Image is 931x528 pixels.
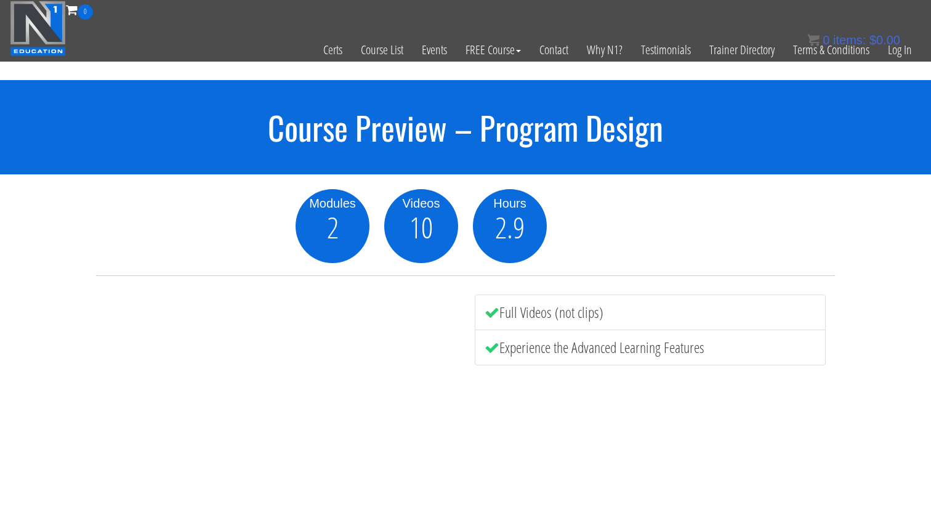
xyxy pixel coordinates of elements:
[784,20,879,80] a: Terms & Conditions
[475,294,826,330] li: Full Videos (not clips)
[578,20,632,80] a: Why N1?
[409,213,433,242] span: 10
[833,33,866,47] span: items:
[296,194,369,213] div: Modules
[78,4,93,20] span: 0
[352,20,413,80] a: Course List
[327,213,339,242] span: 2
[66,1,93,18] a: 0
[807,33,900,47] a: 0 items: $0.00
[869,33,900,47] bdi: 0.00
[473,194,547,213] div: Hours
[823,33,829,47] span: 0
[456,20,530,80] a: FREE Course
[475,330,826,365] li: Experience the Advanced Learning Features
[10,1,66,56] img: n1-education
[632,20,700,80] a: Testimonials
[314,20,352,80] a: Certs
[384,194,458,213] div: Videos
[879,20,921,80] a: Log In
[413,20,456,80] a: Events
[495,213,525,242] span: 2.9
[700,20,784,80] a: Trainer Directory
[869,33,876,47] span: $
[530,20,578,80] a: Contact
[807,34,820,46] img: icon11.png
